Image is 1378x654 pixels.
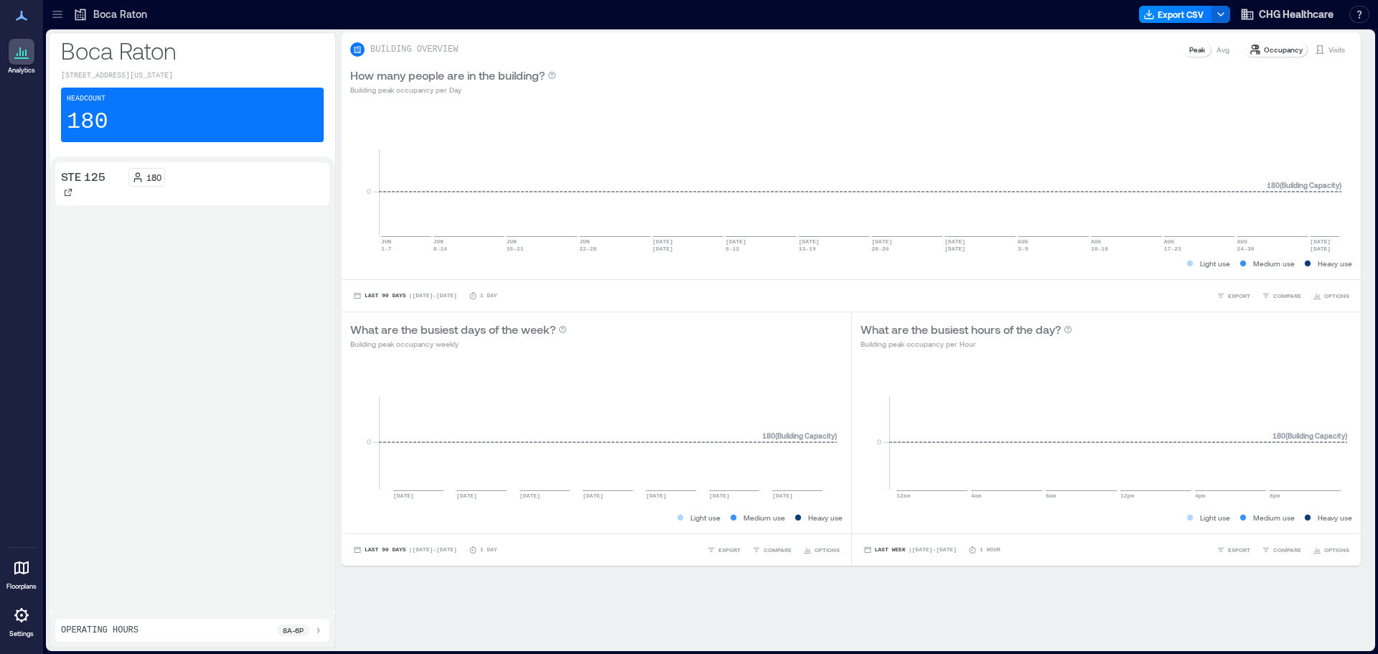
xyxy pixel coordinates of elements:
[9,630,34,638] p: Settings
[861,338,1072,350] p: Building peak occupancy per Hour
[433,238,444,245] text: JUN
[709,492,730,499] text: [DATE]
[1259,289,1304,303] button: COMPARE
[67,93,106,105] p: Headcount
[1214,543,1253,557] button: EXPORT
[652,238,673,245] text: [DATE]
[1259,7,1334,22] span: CHG Healthcare
[61,70,324,82] p: [STREET_ADDRESS][US_STATE]
[350,289,460,303] button: Last 90 Days |[DATE]-[DATE]
[350,543,460,557] button: Last 90 Days |[DATE]-[DATE]
[646,492,667,499] text: [DATE]
[67,108,108,136] p: 180
[861,543,960,557] button: Last Week |[DATE]-[DATE]
[456,492,477,499] text: [DATE]
[652,246,673,252] text: [DATE]
[433,246,447,252] text: 8-14
[1310,543,1352,557] button: OPTIONS
[1214,289,1253,303] button: EXPORT
[350,338,567,350] p: Building peak occupancy weekly
[350,67,545,84] p: How many people are in the building?
[980,546,1000,554] p: 1 Hour
[799,238,820,245] text: [DATE]
[1310,238,1331,245] text: [DATE]
[861,321,1061,338] p: What are the busiest hours of the day?
[1139,6,1212,23] button: Export CSV
[1253,512,1295,523] p: Medium use
[1328,44,1345,55] p: Visits
[1120,492,1134,499] text: 12pm
[1046,492,1056,499] text: 8am
[1259,543,1304,557] button: COMPARE
[4,34,39,79] a: Analytics
[726,246,739,252] text: 6-12
[1237,238,1248,245] text: AUG
[1091,238,1102,245] text: AUG
[1324,546,1349,554] span: OPTIONS
[704,543,744,557] button: EXPORT
[896,492,910,499] text: 12am
[506,246,523,252] text: 15-21
[393,492,414,499] text: [DATE]
[1270,492,1280,499] text: 8pm
[61,36,324,65] p: Boca Raton
[1310,246,1331,252] text: [DATE]
[480,291,497,300] p: 1 Day
[1189,44,1205,55] p: Peak
[480,546,497,554] p: 1 Day
[61,625,139,636] p: Operating Hours
[945,238,965,245] text: [DATE]
[1253,258,1295,269] p: Medium use
[2,551,41,595] a: Floorplans
[1018,246,1028,252] text: 3-9
[1236,3,1338,26] button: CHG Healthcare
[506,238,517,245] text: JUN
[808,512,843,523] p: Heavy use
[583,492,604,499] text: [DATE]
[1273,291,1301,300] span: COMPARE
[61,168,106,185] p: STE 125
[93,7,147,22] p: Boca Raton
[1318,512,1352,523] p: Heavy use
[367,437,371,446] tspan: 0
[971,492,982,499] text: 4am
[1164,246,1181,252] text: 17-23
[772,492,793,499] text: [DATE]
[690,512,721,523] p: Light use
[283,625,304,636] p: 8a - 6p
[350,321,556,338] p: What are the busiest days of the week?
[1237,246,1255,252] text: 24-30
[579,246,596,252] text: 22-28
[871,238,892,245] text: [DATE]
[6,582,37,591] p: Floorplans
[1228,546,1250,554] span: EXPORT
[1200,512,1230,523] p: Light use
[1217,44,1229,55] p: Avg
[146,172,161,183] p: 180
[1018,238,1028,245] text: AUG
[945,246,965,252] text: [DATE]
[815,546,840,554] span: OPTIONS
[8,66,35,75] p: Analytics
[764,546,792,554] span: COMPARE
[749,543,795,557] button: COMPARE
[370,44,458,55] p: BUILDING OVERVIEW
[1195,492,1206,499] text: 4pm
[1200,258,1230,269] p: Light use
[1318,258,1352,269] p: Heavy use
[1264,44,1303,55] p: Occupancy
[1310,289,1352,303] button: OPTIONS
[726,238,746,245] text: [DATE]
[1091,246,1108,252] text: 10-16
[367,187,371,195] tspan: 0
[4,598,39,643] a: Settings
[381,238,392,245] text: JUN
[1324,291,1349,300] span: OPTIONS
[871,246,889,252] text: 20-26
[520,492,540,499] text: [DATE]
[799,246,816,252] text: 13-19
[579,238,590,245] text: JUN
[381,246,392,252] text: 1-7
[1273,546,1301,554] span: COMPARE
[718,546,741,554] span: EXPORT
